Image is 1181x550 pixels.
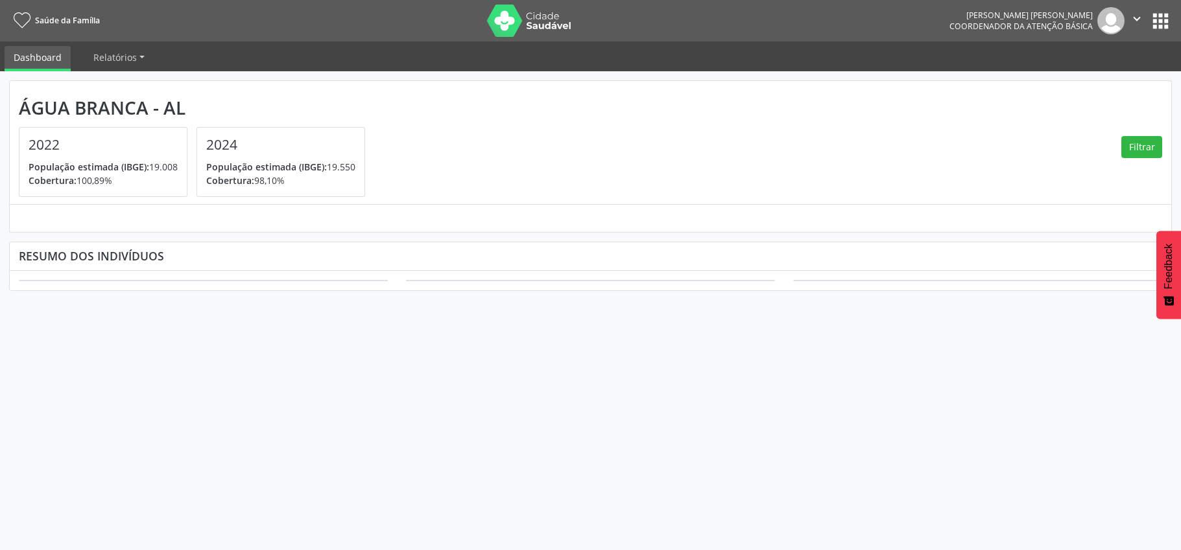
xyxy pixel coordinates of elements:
i:  [1130,12,1144,26]
button: Filtrar [1121,136,1162,158]
span: População estimada (IBGE): [29,161,149,173]
span: Feedback [1163,244,1175,289]
div: Resumo dos indivíduos [19,249,1162,263]
span: Relatórios [93,51,137,63]
span: Coordenador da Atenção Básica [949,21,1093,32]
a: Relatórios [84,46,154,69]
img: img [1097,7,1125,34]
h4: 2024 [206,137,355,153]
span: Cobertura: [29,174,77,187]
p: 19.550 [206,160,355,174]
button: Feedback - Mostrar pesquisa [1156,231,1181,319]
h4: 2022 [29,137,178,153]
span: Saúde da Família [35,15,100,26]
button:  [1125,7,1149,34]
span: População estimada (IBGE): [206,161,327,173]
p: 19.008 [29,160,178,174]
button: apps [1149,10,1172,32]
div: [PERSON_NAME] [PERSON_NAME] [949,10,1093,21]
span: Cobertura: [206,174,254,187]
a: Saúde da Família [9,10,100,31]
p: 98,10% [206,174,355,187]
div: Água Branca - AL [19,97,374,119]
p: 100,89% [29,174,178,187]
a: Dashboard [5,46,71,71]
